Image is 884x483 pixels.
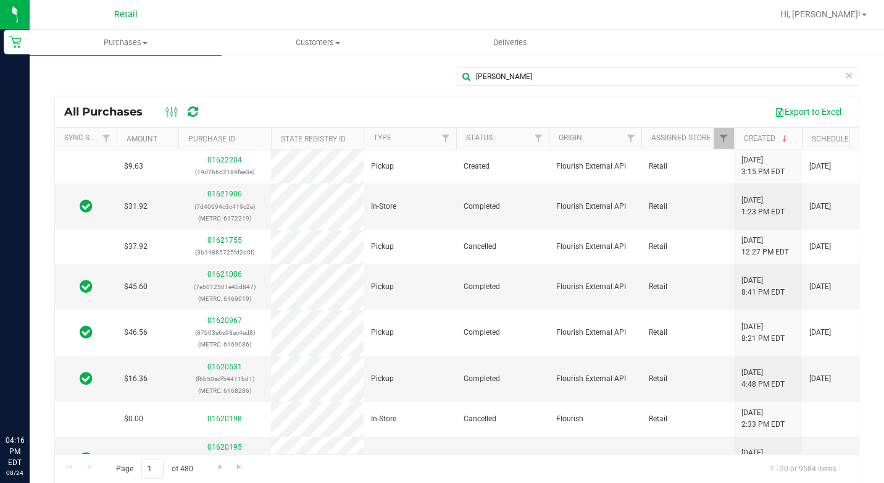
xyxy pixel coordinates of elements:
a: Filter [528,128,549,149]
inline-svg: Retail [9,36,22,48]
span: Retail [649,327,667,338]
a: 01620531 [207,363,242,371]
span: 1 - 20 of 9584 items [760,460,846,478]
span: Flourish External API [556,327,626,338]
a: 01620195 [207,443,242,451]
a: Purchase ID [188,135,235,143]
span: All Purchases [64,105,155,119]
span: $37.92 [124,241,148,253]
a: Deliveries [414,30,606,56]
span: $16.36 [124,373,148,385]
a: Sync Status [64,133,112,142]
span: Flourish [556,413,583,425]
span: Completed [464,373,500,385]
a: Go to the next page [211,460,229,476]
a: 01621006 [207,270,242,279]
span: In Sync [80,370,93,387]
span: Hi, [PERSON_NAME]! [780,9,861,19]
a: Status [466,133,493,142]
p: (7d40694c3c419c2e) [186,201,264,212]
span: Retail [649,413,667,425]
a: State Registry ID [281,135,346,143]
span: [DATE] [809,241,831,253]
a: Scheduled [812,135,854,143]
span: $31.92 [124,201,148,212]
span: [DATE] 2:33 PM EDT [741,407,785,430]
span: [DATE] 4:48 PM EDT [741,367,785,390]
a: Assigned Store [651,133,711,142]
span: Pickup [371,161,394,172]
a: Purchases [30,30,222,56]
span: Completed [464,201,500,212]
span: Created [464,161,490,172]
p: (METRC: 6169086) [186,338,264,350]
span: Completed [464,327,500,338]
p: (87b03e6e98ac4ed8) [186,327,264,338]
span: [DATE] [809,161,831,172]
a: Customers [222,30,414,56]
a: 01620198 [207,414,242,423]
span: $9.63 [124,161,143,172]
a: Go to the last page [231,460,249,476]
span: Retail [114,9,138,20]
a: Created [744,134,790,143]
span: Completed [464,281,500,293]
span: Pickup [371,281,394,293]
span: In Sync [80,324,93,341]
span: In Sync [80,450,93,468]
span: Flourish External API [556,161,626,172]
span: Purchases [30,37,222,48]
a: Filter [714,128,734,149]
a: Origin [559,133,582,142]
span: Clear [844,67,853,83]
span: Cancelled [464,241,496,253]
span: Pickup [371,241,394,253]
a: Filter [621,128,641,149]
span: [DATE] 12:27 PM EDT [741,235,789,258]
span: In Sync [80,278,93,295]
span: [DATE] 2:33 PM EDT [741,447,785,471]
a: 01622204 [207,156,242,164]
p: (METRC: 6172219) [186,212,264,224]
span: [DATE] [809,373,831,385]
a: Type [373,133,391,142]
span: Retail [649,373,667,385]
a: 01621755 [207,236,242,245]
p: (METRC: 6169019) [186,293,264,304]
span: [DATE] [809,201,831,212]
span: In Sync [80,198,93,215]
span: In-Store [371,201,396,212]
input: 1 [141,460,164,479]
p: (3b14885725fd2d0f) [186,246,264,258]
p: (7e5012501e42d847) [186,281,264,293]
a: Filter [436,128,456,149]
span: Deliveries [477,37,544,48]
iframe: Resource center unread badge [36,382,51,397]
a: 01621906 [207,190,242,198]
p: (METRC: 6168286) [186,385,264,397]
span: Retail [649,161,667,172]
button: Export to Excel [767,101,849,122]
a: Filter [96,128,117,149]
iframe: Resource center [12,384,49,421]
span: [DATE] 8:41 PM EDT [741,275,785,298]
span: [DATE] [809,281,831,293]
span: [DATE] 8:21 PM EDT [741,321,785,345]
span: Pickup [371,373,394,385]
span: Flourish External API [556,241,626,253]
span: [DATE] 3:15 PM EDT [741,154,785,178]
span: Pickup [371,327,394,338]
p: 04:16 PM EDT [6,435,24,468]
span: $46.56 [124,327,148,338]
span: Page of 480 [106,460,203,479]
a: 01620967 [207,316,242,325]
span: [DATE] [809,327,831,338]
span: Cancelled [464,413,496,425]
p: (19d7b6d2189fae3e) [186,166,264,178]
span: $45.60 [124,281,148,293]
span: Flourish External API [556,281,626,293]
span: $0.00 [124,413,143,425]
span: Retail [649,281,667,293]
a: Amount [127,135,157,143]
span: Customers [222,37,413,48]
